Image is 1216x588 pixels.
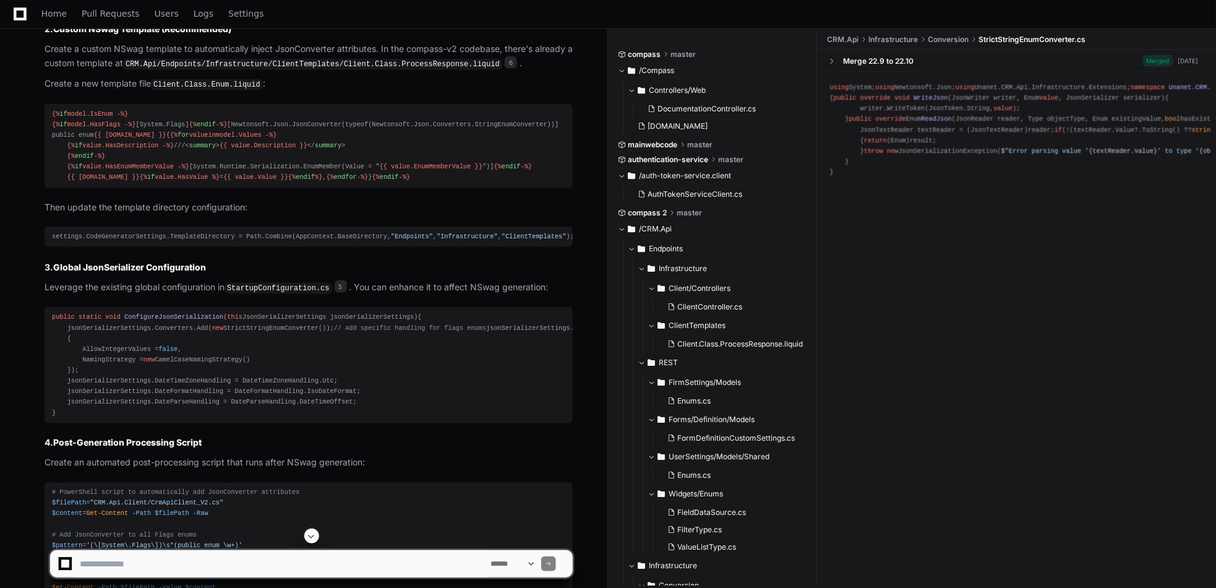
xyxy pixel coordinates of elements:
[502,233,567,240] span: "ClientTemplates"
[669,489,723,499] span: Widgets/Enums
[368,173,372,181] span: }
[189,163,380,170] span: [System.Runtime.Serialization.EnumMember(Value = "
[628,239,810,259] button: Endpoints
[124,313,223,321] span: ConfigureJsonSerialization
[1143,55,1173,67] span: Merged
[53,24,231,34] strong: Custom NSwag Template (Recommended)
[86,510,128,517] span: Get-Content
[628,155,708,165] span: authentication-service
[380,173,399,181] span: endif
[225,283,332,294] code: StartupConfiguration.cs
[649,85,706,95] span: Controllers/Web
[628,140,677,150] span: mainwebcode
[67,173,140,181] span: {{ [DOMAIN_NAME] }}
[45,261,573,274] h2: 3.
[827,35,858,45] span: CRM.Api
[677,525,722,535] span: FilterType.cs
[45,201,573,215] p: Then update the template directory configuration:
[123,59,502,70] code: CRM.Api/Endpoints/Infrastructure/ClientTemplates/Client.Class.ProcessResponse.liquid
[59,110,67,118] span: if
[864,137,887,144] span: return
[45,77,573,92] p: Create a new template file :
[648,373,810,392] button: FirmSettings/Models
[928,35,969,45] span: Conversion
[662,392,803,410] button: Enums.cs
[1131,84,1165,91] span: namespace
[159,345,178,353] span: false
[67,163,189,170] span: {% value.HasEnumMemberValue -%}
[41,10,67,17] span: Home
[628,222,635,236] svg: Directory
[334,173,357,181] span: endfor
[921,115,951,123] span: ReadJson
[67,142,174,149] span: {% value.HasDescription -%}
[322,173,326,181] span: ,
[628,63,635,78] svg: Directory
[178,131,189,139] span: for
[90,499,224,507] span: "CRM.Api.Client/CrmApiClient_V2.cs"
[372,173,411,181] span: {% -%}
[174,142,220,149] span: ///
[628,50,661,59] span: compass
[638,259,810,279] button: Infrastructure
[52,231,565,242] div: settings.CodeGeneratorSettings.TemplateDirectory = Path.Combine(AppContext.BaseDirectory, , , );
[334,324,486,332] span: // Add specific handling for flags enums
[52,499,86,507] span: $filePath
[307,142,346,149] span: </ >
[952,94,1162,102] span: JsonWriter writer, Enum , JsonSerializer serializer
[155,510,189,517] span: $filePath
[1089,147,1157,155] span: {textReader.Value}
[662,335,803,353] button: Client.Class.ProcessResponse.liquid
[628,208,667,218] span: compass 2
[639,66,674,76] span: /Compass
[677,339,803,349] span: Client.Class.ProcessResponse.liquid
[648,410,810,430] button: Forms/Definition/Models
[132,510,151,517] span: -Path
[1192,126,1215,134] span: string
[914,94,948,102] span: WriteJson
[657,281,665,296] svg: Directory
[502,163,521,170] span: endif
[52,121,136,128] span: {% model.HasFlags -%}
[52,313,418,321] span: ( )
[875,84,894,91] span: using
[151,79,263,90] code: Client.Class.Enum.liquid
[494,163,533,170] span: {% -%}
[829,82,1204,178] div: System; Newtonsoft.Json; Unanet.CRM.Api.Infrastructure.Extensions; ; : < > { { writer.WriteToken(...
[868,35,918,45] span: Infrastructure
[618,166,808,186] button: /auth-token-service.client
[618,61,808,80] button: /Compass
[628,80,808,100] button: Controllers/Web
[45,437,573,449] h2: 4.
[657,412,665,427] svg: Directory
[648,447,810,467] button: UserSettings/Models/Shared
[860,94,891,102] span: override
[1178,56,1199,66] div: [DATE]
[834,94,1165,102] span: ( )
[143,356,155,363] span: new
[834,94,857,102] span: public
[52,121,559,139] span: [Newtonsoft.Json.JsonConverter(typeof(Newtonsoft.Json.Converters.StringEnumConverter))] public enum
[669,378,741,387] span: FirmSettings/Models
[657,449,665,464] svg: Directory
[147,173,155,181] span: if
[59,121,67,128] span: if
[864,147,883,155] span: throw
[657,375,665,390] svg: Directory
[75,163,82,170] span: if
[849,115,871,123] span: public
[633,186,800,203] button: AuthTokenServiceClient.cs
[197,121,216,128] span: endif
[220,173,223,181] span: =
[194,10,213,17] span: Logs
[669,321,726,331] span: ClientTemplates
[829,84,849,91] span: using
[662,298,803,316] button: ClientController.cs
[52,312,565,418] div: { jsonSerializerSettings.Converters.Add( StrictStringEnumConverter()); jsonSerializerSettings.Con...
[670,50,696,59] span: master
[677,302,742,312] span: ClientController.cs
[220,142,307,149] span: {{ value.Description }}
[662,504,803,521] button: FieldDataSource.cs
[618,219,808,239] button: /CRM.Api
[659,264,707,274] span: Infrastructure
